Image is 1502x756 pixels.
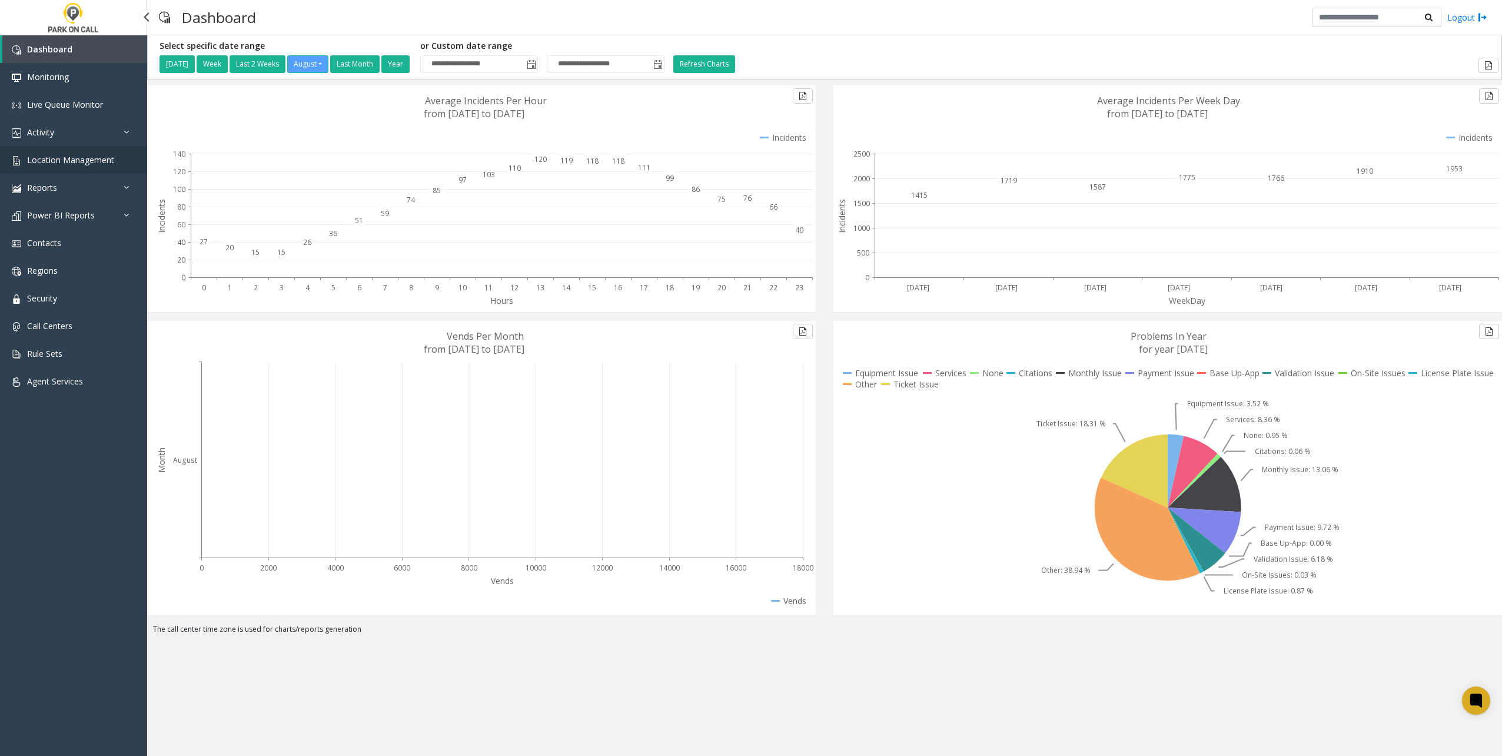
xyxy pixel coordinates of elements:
text: Payment Issue: 9.72 % [1265,522,1340,532]
text: Monthly Issue: 13.06 % [1262,465,1338,475]
text: 59 [381,208,389,218]
text: 1000 [853,223,870,233]
text: License Plate Issue: 0.87 % [1224,586,1313,596]
span: Reports [27,182,57,193]
text: 1910 [1357,166,1373,176]
span: Activity [27,127,54,138]
text: 1 [228,283,232,293]
span: Live Queue Monitor [27,99,103,110]
text: 0 [202,283,206,293]
text: 19 [692,283,700,293]
text: [DATE] [1355,283,1377,293]
span: Security [27,293,57,304]
text: Citations: 0.06 % [1255,446,1311,456]
text: 4000 [327,563,344,573]
text: [DATE] [995,283,1018,293]
text: 119 [560,155,573,165]
text: 74 [407,195,416,205]
text: 4 [305,283,310,293]
text: 75 [717,194,726,204]
text: Problems In Year [1131,330,1207,343]
img: 'icon' [12,156,21,165]
div: The call center time zone is used for charts/reports generation [147,624,1502,641]
text: 15 [251,247,260,257]
button: Export to pdf [1478,58,1498,73]
text: 0 [865,273,869,283]
span: Toggle popup [524,56,537,72]
span: Toggle popup [651,56,664,72]
text: from [DATE] to [DATE] [1107,107,1208,120]
text: 20 [225,243,234,253]
text: 110 [509,163,521,173]
img: 'icon' [12,294,21,304]
img: 'icon' [12,101,21,110]
text: WeekDay [1169,295,1206,306]
text: [DATE] [1084,283,1106,293]
text: 10000 [526,563,546,573]
span: Location Management [27,154,114,165]
button: Week [197,55,228,73]
text: 118 [586,156,599,166]
text: None: 0.95 % [1244,430,1288,440]
button: August [287,55,328,73]
img: pageIcon [159,3,170,32]
img: 'icon' [12,267,21,276]
button: Year [381,55,410,73]
text: 36 [329,228,337,238]
a: Logout [1447,11,1487,24]
text: from [DATE] to [DATE] [424,343,524,356]
img: 'icon' [12,45,21,55]
text: 120 [173,167,185,177]
text: 2000 [853,174,870,184]
text: Services: 8.36 % [1226,415,1280,425]
text: 14000 [659,563,680,573]
img: 'icon' [12,322,21,331]
text: 7 [383,283,387,293]
img: 'icon' [12,211,21,221]
text: 21 [743,283,752,293]
text: 6 [357,283,361,293]
h5: Select specific date range [159,41,411,51]
text: Incidents [156,199,167,233]
text: 1719 [1001,175,1017,185]
button: Export to pdf [793,88,813,104]
text: Validation Issue: 6.18 % [1254,554,1333,564]
span: Power BI Reports [27,210,95,221]
text: On-Site Issues: 0.03 % [1242,570,1317,580]
text: 3 [280,283,284,293]
text: 16 [614,283,622,293]
span: Agent Services [27,376,83,387]
text: Equipment Issue: 3.52 % [1187,399,1269,409]
text: 10 [458,283,467,293]
text: for year [DATE] [1139,343,1208,356]
img: logout [1478,11,1487,24]
span: Rule Sets [27,348,62,359]
text: 140 [173,149,185,159]
span: Monitoring [27,71,69,82]
text: 0 [181,273,185,283]
text: [DATE] [907,283,929,293]
span: Call Centers [27,320,72,331]
text: 97 [458,175,467,185]
text: 2000 [260,563,277,573]
text: 27 [200,237,208,247]
text: 16000 [726,563,746,573]
text: [DATE] [1168,283,1190,293]
span: Regions [27,265,58,276]
button: Last 2 Weeks [230,55,285,73]
text: 500 [857,248,869,258]
span: Contacts [27,237,61,248]
text: 120 [534,154,547,164]
text: 11 [484,283,493,293]
img: 'icon' [12,350,21,359]
text: 8000 [461,563,477,573]
text: [DATE] [1439,283,1461,293]
img: 'icon' [12,239,21,248]
h3: Dashboard [176,3,262,32]
text: 76 [743,193,752,203]
text: 1500 [853,198,870,208]
text: Base Up-App: 0.00 % [1261,538,1332,548]
text: 40 [177,237,185,247]
text: 1775 [1179,173,1195,183]
text: Vends [491,575,514,586]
